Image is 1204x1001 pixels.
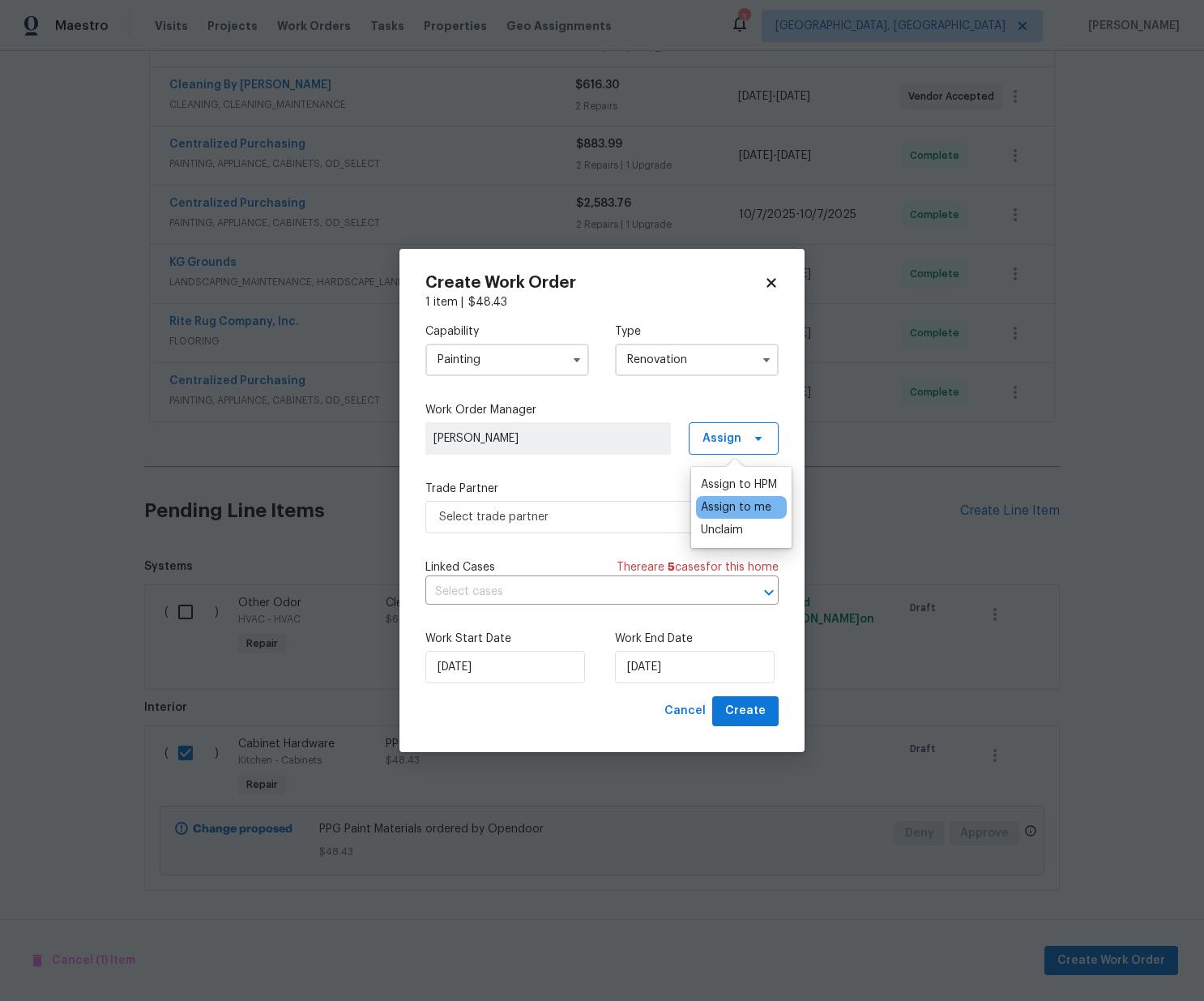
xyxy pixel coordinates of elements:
button: Create [712,696,779,726]
div: Assign to HPM [701,477,777,493]
div: 1 item | [425,294,779,310]
input: M/D/YYYY [615,651,775,683]
button: Cancel [658,696,712,726]
input: Select... [615,344,779,376]
input: M/D/YYYY [425,651,585,683]
span: Create [725,701,766,721]
label: Work Start Date [425,631,589,647]
button: Show options [567,350,587,370]
div: Assign to me [701,499,771,515]
label: Type [615,323,779,340]
span: Select trade partner [439,509,741,525]
input: Select... [425,344,589,376]
div: Unclaim [701,522,743,538]
span: [PERSON_NAME] [433,430,663,447]
span: Assign [702,430,741,447]
span: 5 [668,562,675,573]
label: Capability [425,323,589,340]
h2: Create Work Order [425,275,764,291]
label: Trade Partner [425,481,779,497]
span: Linked Cases [425,559,495,575]
button: Show options [757,350,776,370]
span: Cancel [664,701,706,721]
label: Work Order Manager [425,402,779,418]
span: There are case s for this home [617,559,779,575]
input: Select cases [425,580,733,605]
label: Work End Date [615,631,779,647]
span: $ 48.43 [468,297,507,308]
button: Open [758,581,780,604]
